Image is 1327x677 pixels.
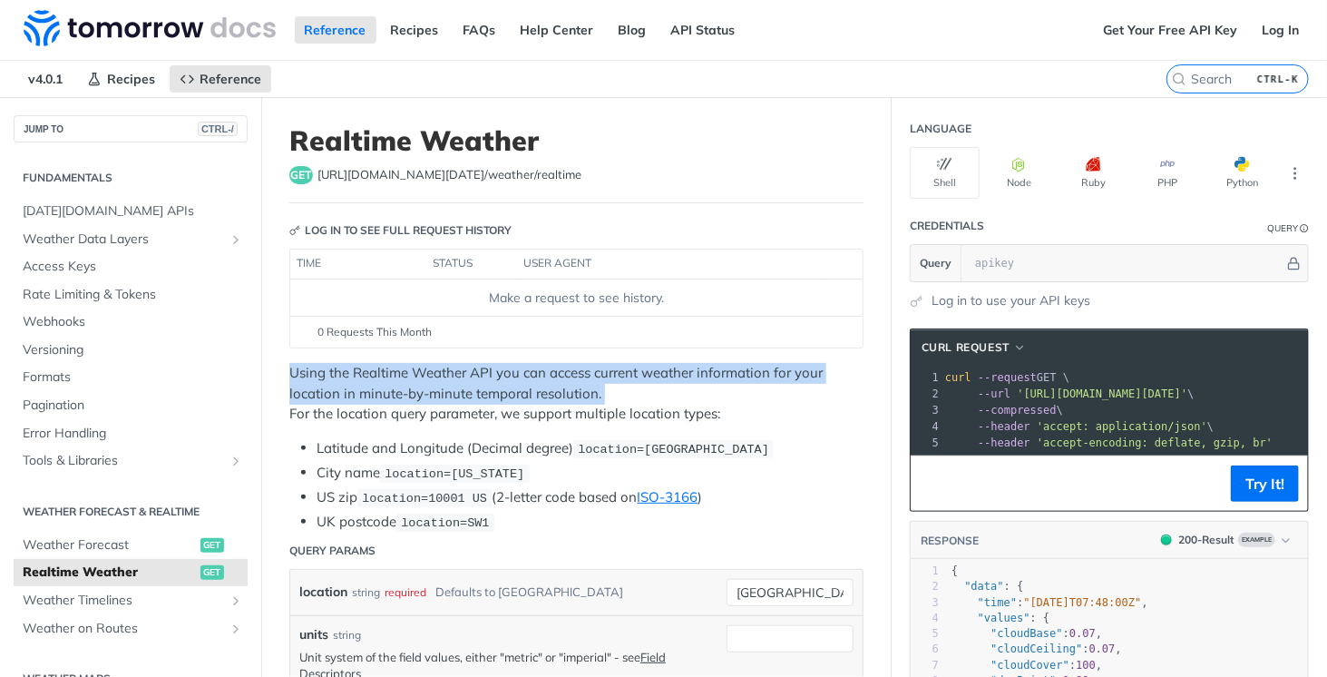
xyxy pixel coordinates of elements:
[381,16,449,44] a: Recipes
[1089,643,1116,655] span: 0.07
[107,71,155,87] span: Recipes
[229,232,243,247] button: Show subpages for Weather Data Layers
[911,369,942,386] div: 1
[14,198,248,225] a: [DATE][DOMAIN_NAME] APIs
[14,615,248,643] a: Weather on RoutesShow subpages for Weather on Routes
[333,627,361,643] div: string
[385,467,524,481] span: location=[US_STATE]
[978,437,1030,449] span: --header
[77,65,165,93] a: Recipes
[1287,165,1303,182] svg: More ellipsis
[951,627,1102,640] span: : ,
[1282,160,1309,187] button: More Languages
[978,371,1037,384] span: --request
[1207,147,1277,199] button: Python
[14,532,248,559] a: Weather Forecastget
[1284,254,1303,272] button: Hide
[1024,596,1142,609] span: "[DATE]T07:48:00Z"
[14,504,248,520] h2: Weather Forecast & realtime
[298,289,855,308] div: Make a request to see history.
[23,592,224,610] span: Weather Timelines
[578,443,769,456] span: location=[GEOGRAPHIC_DATA]
[289,222,512,239] div: Log in to see full request history
[14,281,248,309] a: Rate Limiting & Tokens
[23,286,243,304] span: Rate Limiting & Tokens
[951,596,1148,609] span: : ,
[661,16,746,44] a: API Status
[23,258,243,276] span: Access Keys
[1231,466,1299,502] button: Try It!
[911,402,942,418] div: 3
[14,364,248,391] a: Formats
[14,226,248,253] a: Weather Data LayersShow subpages for Weather Data Layers
[978,596,1017,609] span: "time"
[922,339,1010,356] span: cURL Request
[14,392,248,419] a: Pagination
[200,565,224,580] span: get
[14,447,248,475] a: Tools & LibrariesShow subpages for Tools & Libraries
[1178,532,1234,548] div: 200 - Result
[401,516,489,530] span: location=SW1
[23,368,243,387] span: Formats
[966,245,1284,281] input: apikey
[911,386,942,402] div: 2
[14,337,248,364] a: Versioning
[911,579,939,594] div: 2
[910,121,971,137] div: Language
[911,418,942,435] div: 4
[978,404,1057,417] span: --compressed
[229,454,243,468] button: Show subpages for Tools & Libraries
[1238,533,1275,547] span: Example
[1253,70,1303,88] kbd: CTRL-K
[1252,16,1309,44] a: Log In
[911,564,939,579] div: 1
[945,371,971,384] span: curl
[911,626,939,642] div: 5
[945,404,1063,417] span: \
[920,532,980,550] button: RESPONSE
[23,313,243,331] span: Webhooks
[317,324,432,340] span: 0 Requests This Month
[1152,531,1299,549] button: 200200-ResultExample
[1267,221,1298,235] div: Query
[911,611,939,626] div: 4
[14,559,248,586] a: Realtime Weatherget
[23,536,196,554] span: Weather Forecast
[1133,147,1203,199] button: PHP
[978,420,1030,433] span: --header
[317,166,581,184] span: https://api.tomorrow.io/v4/weather/realtime
[932,291,1090,310] a: Log in to use your API keys
[1059,147,1128,199] button: Ruby
[609,16,657,44] a: Blog
[915,338,1033,357] button: cURL Request
[984,147,1054,199] button: Node
[289,166,313,184] span: get
[1069,627,1096,640] span: 0.07
[23,341,243,359] span: Versioning
[964,580,1003,593] span: "data"
[290,250,426,279] th: time
[1172,72,1186,86] svg: Search
[920,470,945,497] button: Copy to clipboard
[951,564,958,577] span: {
[978,612,1030,624] span: "values"
[299,579,347,605] label: location
[200,538,224,553] span: get
[911,245,961,281] button: Query
[23,202,243,221] span: [DATE][DOMAIN_NAME] APIs
[14,253,248,280] a: Access Keys
[1093,16,1247,44] a: Get Your Free API Key
[14,115,248,142] button: JUMP TOCTRL-/
[385,579,426,605] div: required
[14,170,248,186] h2: Fundamentals
[1267,221,1309,235] div: QueryInformation
[1076,659,1096,672] span: 100
[951,659,1102,672] span: : ,
[1037,437,1273,449] span: 'accept-encoding: deflate, gzip, br'
[945,388,1195,400] span: \
[23,231,224,249] span: Weather Data Layers
[426,250,517,279] th: status
[289,543,376,559] div: Query Params
[911,595,939,611] div: 3
[229,622,243,636] button: Show subpages for Weather on Routes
